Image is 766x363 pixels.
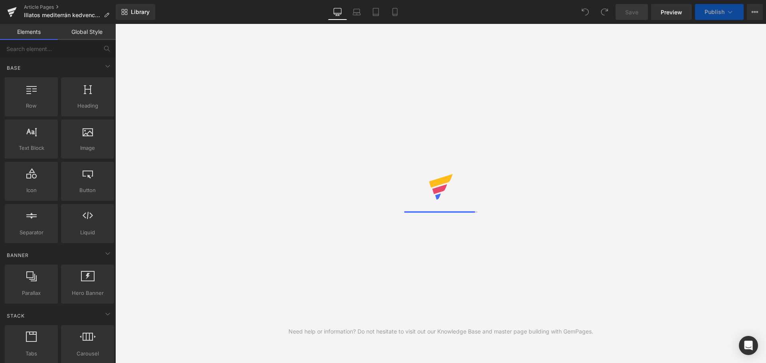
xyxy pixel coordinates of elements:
div: Open Intercom Messenger [739,336,758,355]
button: Redo [596,4,612,20]
span: Banner [6,251,30,259]
a: Global Style [58,24,116,40]
span: Separator [7,228,55,237]
a: Preview [651,4,692,20]
span: Tabs [7,349,55,358]
span: Illatos mediterrán kedvenc - levendula kisokos [24,12,101,18]
div: Need help or information? Do not hesitate to visit out our Knowledge Base and master page buildin... [288,327,593,336]
a: Desktop [328,4,347,20]
span: Save [625,8,638,16]
a: Mobile [385,4,405,20]
span: Parallax [7,289,55,297]
span: Preview [661,8,682,16]
button: Publish [695,4,744,20]
span: Heading [63,102,112,110]
button: Undo [577,4,593,20]
span: Button [63,186,112,194]
span: Hero Banner [63,289,112,297]
span: Stack [6,312,26,320]
span: Carousel [63,349,112,358]
span: Icon [7,186,55,194]
a: Laptop [347,4,366,20]
span: Liquid [63,228,112,237]
span: Row [7,102,55,110]
span: Text Block [7,144,55,152]
a: New Library [116,4,155,20]
a: Article Pages [24,4,116,10]
button: More [747,4,763,20]
a: Tablet [366,4,385,20]
span: Library [131,8,150,16]
span: Image [63,144,112,152]
span: Publish [705,9,725,15]
span: Base [6,64,22,72]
